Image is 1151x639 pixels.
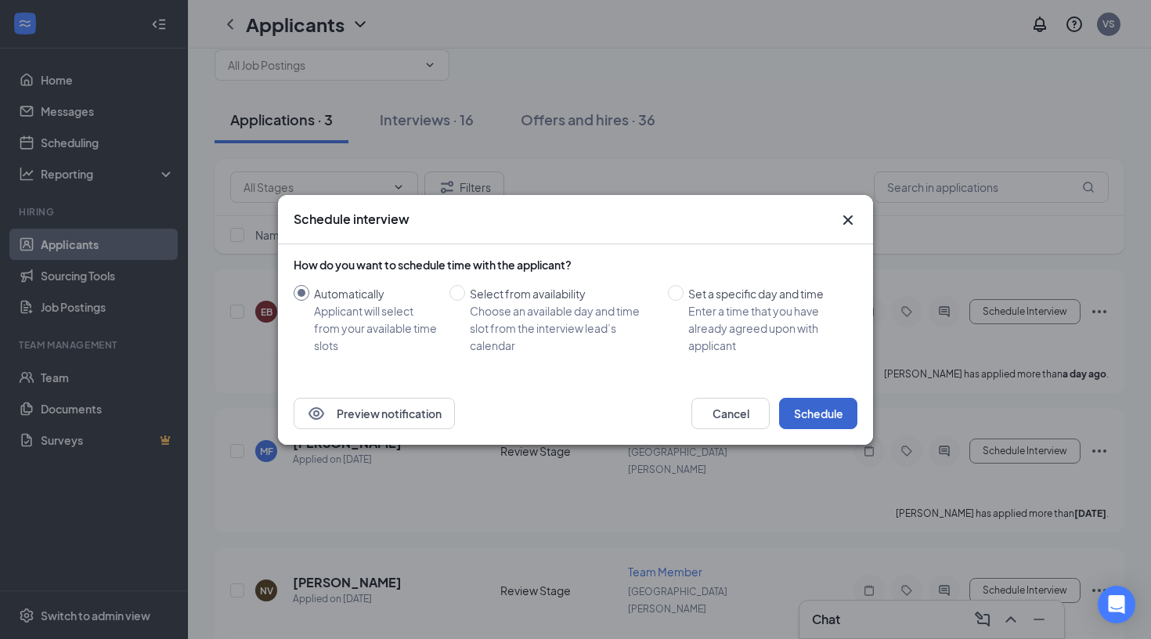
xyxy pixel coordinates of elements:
button: EyePreview notification [294,398,455,429]
div: Choose an available day and time slot from the interview lead’s calendar [470,302,655,354]
div: Set a specific day and time [688,285,845,302]
button: Schedule [779,398,857,429]
svg: Cross [839,211,857,229]
div: Automatically [314,285,437,302]
div: Select from availability [470,285,655,302]
div: Enter a time that you have already agreed upon with applicant [688,302,845,354]
div: Open Intercom Messenger [1098,586,1135,623]
svg: Eye [307,404,326,423]
button: Close [839,211,857,229]
div: How do you want to schedule time with the applicant? [294,257,857,273]
h3: Schedule interview [294,211,410,228]
div: Applicant will select from your available time slots [314,302,437,354]
button: Cancel [691,398,770,429]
